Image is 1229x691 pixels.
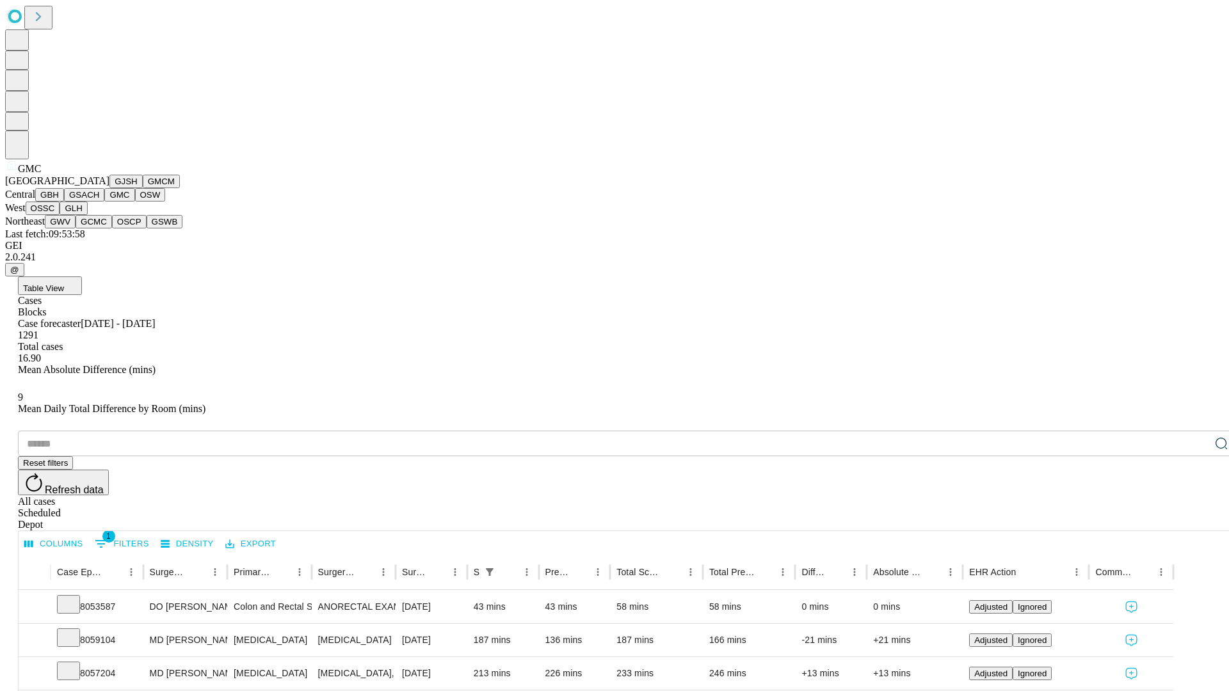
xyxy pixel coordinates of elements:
div: Primary Service [234,567,271,577]
span: Ignored [1018,635,1047,645]
button: Menu [942,563,960,581]
button: Menu [682,563,700,581]
span: West [5,202,26,213]
span: [GEOGRAPHIC_DATA] [5,175,109,186]
span: Ignored [1018,602,1047,612]
div: 43 mins [545,591,604,623]
button: Sort [1134,563,1152,581]
button: Reset filters [18,456,73,470]
div: 246 mins [709,657,789,690]
span: 9 [18,392,23,402]
button: Table View [18,276,82,295]
div: 2.0.241 [5,251,1224,263]
div: 213 mins [474,657,533,690]
div: 233 mins [616,657,696,690]
div: Colon and Rectal Surgery [234,591,305,623]
span: Reset filters [23,458,68,468]
button: Sort [428,563,446,581]
button: Sort [500,563,518,581]
div: 58 mins [709,591,789,623]
div: Comments [1095,567,1132,577]
button: Sort [1017,563,1035,581]
button: GSACH [64,188,104,202]
div: -21 mins [801,624,860,656]
button: Adjusted [969,667,1013,680]
div: Surgery Date [402,567,427,577]
div: [DATE] [402,657,461,690]
span: Case forecaster [18,318,81,329]
button: Menu [846,563,864,581]
button: Export [222,534,279,554]
div: 187 mins [474,624,533,656]
button: Sort [273,563,291,581]
button: Select columns [21,534,86,554]
div: ANORECTAL EXAM UNDER ANESTHESIA [318,591,389,623]
span: 16.90 [18,353,41,363]
div: +13 mins [873,657,956,690]
div: 166 mins [709,624,789,656]
div: 8059104 [57,624,137,656]
button: GMCM [143,175,180,188]
div: +21 mins [873,624,956,656]
span: Adjusted [974,635,1008,645]
button: OSSC [26,202,60,215]
div: 0 mins [873,591,956,623]
div: GEI [5,240,1224,251]
button: Menu [518,563,536,581]
div: 187 mins [616,624,696,656]
button: Sort [104,563,122,581]
button: Sort [756,563,774,581]
span: Last fetch: 09:53:58 [5,228,85,239]
button: Expand [25,663,44,685]
div: 1 active filter [481,563,499,581]
span: @ [10,265,19,274]
button: Sort [357,563,374,581]
div: Surgeon Name [150,567,187,577]
button: Sort [664,563,682,581]
button: Expand [25,630,44,652]
button: Show filters [481,563,499,581]
div: EHR Action [969,567,1016,577]
span: Ignored [1018,669,1047,678]
div: [DATE] [402,591,461,623]
button: OSCP [112,215,147,228]
div: +13 mins [801,657,860,690]
div: 8057204 [57,657,137,690]
button: GBH [35,188,64,202]
div: [MEDICAL_DATA] [234,657,305,690]
div: MD [PERSON_NAME] [PERSON_NAME] Md [150,624,221,656]
button: Menu [374,563,392,581]
div: 58 mins [616,591,696,623]
button: @ [5,263,24,276]
div: 43 mins [474,591,533,623]
span: Table View [23,283,64,293]
span: Mean Daily Total Difference by Room (mins) [18,403,205,414]
button: GCMC [76,215,112,228]
button: Sort [828,563,846,581]
div: Case Epic Id [57,567,103,577]
div: Scheduled In Room Duration [474,567,479,577]
div: [MEDICAL_DATA], ANT INTERBODY, BELOW C-2 [318,657,389,690]
div: Surgery Name [318,567,355,577]
button: Menu [1152,563,1170,581]
button: Menu [122,563,140,581]
button: Menu [1068,563,1086,581]
button: Menu [774,563,792,581]
div: 226 mins [545,657,604,690]
button: Sort [571,563,589,581]
button: GMC [104,188,134,202]
button: Sort [188,563,206,581]
div: MD [PERSON_NAME] [PERSON_NAME] [150,657,221,690]
button: GWV [45,215,76,228]
span: Northeast [5,216,45,226]
span: Adjusted [974,669,1008,678]
button: Adjusted [969,633,1013,647]
button: Ignored [1013,633,1052,647]
button: Adjusted [969,600,1013,614]
span: 1 [102,530,115,543]
button: Menu [291,563,309,581]
div: DO [PERSON_NAME] Do [150,591,221,623]
span: GMC [18,163,41,174]
span: 1291 [18,330,38,340]
div: [MEDICAL_DATA] [318,624,389,656]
